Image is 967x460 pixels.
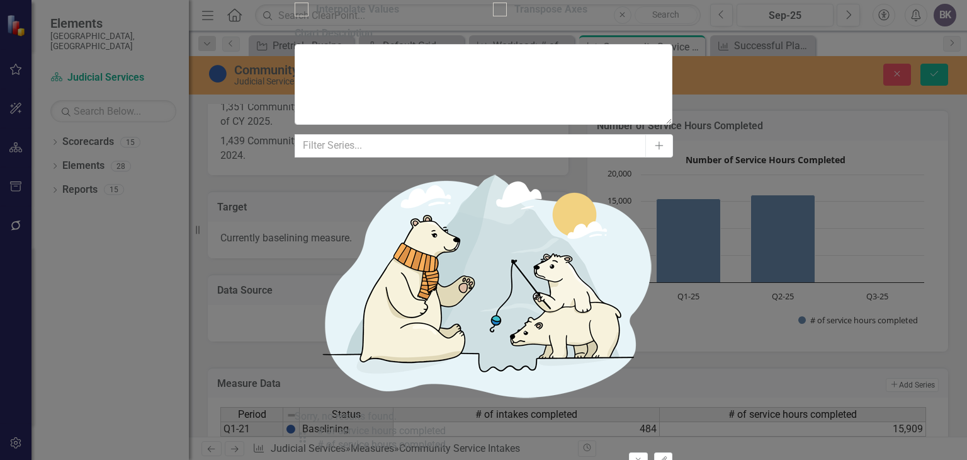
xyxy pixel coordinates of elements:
[317,438,446,452] div: # of service hours completed
[317,424,446,439] div: # of service hours completed
[316,3,399,17] div: Interpolate Values
[514,3,587,17] div: Transpose Axes
[295,26,672,41] label: Chart Description
[295,410,672,424] div: Sorry, no results found.
[295,134,647,158] input: Filter Series...
[295,158,672,410] img: No results found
